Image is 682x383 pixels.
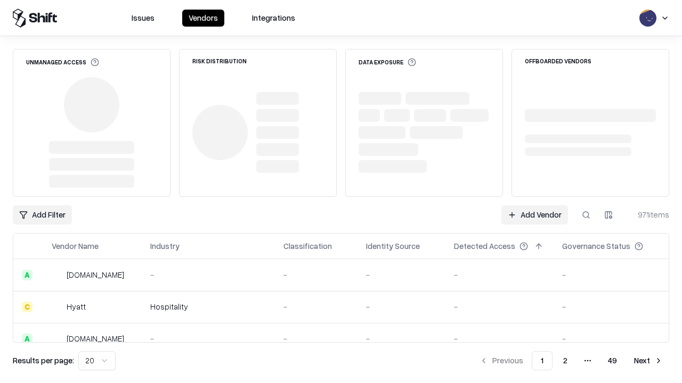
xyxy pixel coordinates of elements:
div: Detected Access [454,240,515,252]
button: Vendors [182,10,224,27]
div: Hyatt [67,301,86,312]
p: Results per page: [13,355,74,366]
div: Unmanaged Access [26,58,99,66]
button: Add Filter [13,205,72,224]
div: C [22,302,33,312]
div: - [366,333,437,344]
nav: pagination [473,351,669,370]
div: Risk Distribution [192,58,247,64]
button: 1 [532,351,553,370]
div: Offboarded Vendors [525,58,591,64]
img: primesec.co.il [52,334,62,344]
div: - [283,301,349,312]
img: Hyatt [52,302,62,312]
div: - [454,333,545,344]
div: - [150,333,266,344]
div: 971 items [627,209,669,220]
div: - [562,333,660,344]
div: Vendor Name [52,240,99,252]
div: A [22,334,33,344]
button: Integrations [246,10,302,27]
div: Hospitality [150,301,266,312]
div: - [454,301,545,312]
div: - [283,333,349,344]
div: [DOMAIN_NAME] [67,269,124,280]
button: 2 [555,351,576,370]
button: Next [628,351,669,370]
div: - [283,269,349,280]
div: - [454,269,545,280]
div: - [150,269,266,280]
button: 49 [599,351,626,370]
div: Classification [283,240,332,252]
button: Issues [125,10,161,27]
div: - [366,301,437,312]
div: Identity Source [366,240,420,252]
div: - [562,301,660,312]
img: intrado.com [52,270,62,280]
div: - [562,269,660,280]
div: A [22,270,33,280]
div: Industry [150,240,180,252]
div: Data Exposure [359,58,416,66]
div: Governance Status [562,240,630,252]
a: Add Vendor [501,205,568,224]
div: [DOMAIN_NAME] [67,333,124,344]
div: - [366,269,437,280]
